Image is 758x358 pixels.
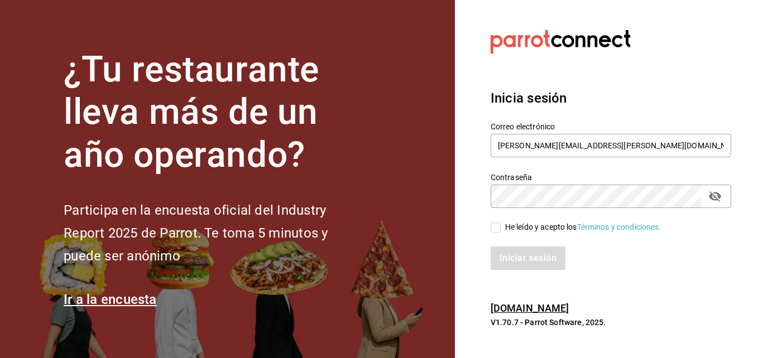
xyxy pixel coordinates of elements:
p: V1.70.7 - Parrot Software, 2025. [491,317,731,328]
h1: ¿Tu restaurante lleva más de un año operando? [64,49,365,177]
div: He leído y acepto los [505,221,661,233]
label: Correo electrónico [491,122,731,130]
input: Ingresa tu correo electrónico [491,134,731,157]
a: [DOMAIN_NAME] [491,302,569,314]
h3: Inicia sesión [491,88,731,108]
button: passwordField [706,187,725,206]
a: Ir a la encuesta [64,292,157,307]
a: Términos y condiciones. [577,222,661,231]
label: Contraseña [491,173,731,181]
h2: Participa en la encuesta oficial del Industry Report 2025 de Parrot. Te toma 5 minutos y puede se... [64,199,365,267]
